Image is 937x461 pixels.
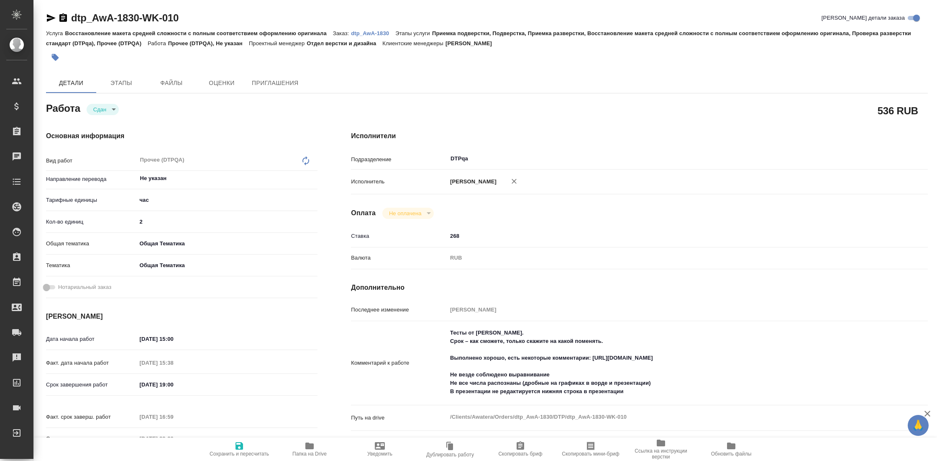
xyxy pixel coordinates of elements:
span: Скопировать мини-бриф [562,451,619,457]
input: Пустое поле [447,304,880,316]
p: Тематика [46,261,136,270]
textarea: Тесты от [PERSON_NAME]. Срок – как сможете, только скажите на какой поменять. Выполнено хорошо, е... [447,326,880,399]
p: Исполнитель [351,178,447,186]
button: Скопировать мини-бриф [556,438,626,461]
p: Приемка подверстки, Подверстка, Приемка разверстки, Восстановление макета средней сложности с пол... [46,30,911,46]
p: Прочее (DTPQA), Не указан [168,40,249,46]
p: Кол-во единиц [46,218,136,226]
span: Дублировать работу [426,452,474,458]
button: Open [313,178,315,179]
span: Скопировать бриф [498,451,542,457]
span: Сохранить и пересчитать [210,451,269,457]
button: Сохранить и пересчитать [204,438,274,461]
p: Отдел верстки и дизайна [307,40,382,46]
span: Оценки [202,78,242,88]
button: Ссылка на инструкции верстки [626,438,696,461]
button: Сдан [91,106,109,113]
button: Папка на Drive [274,438,345,461]
button: Не оплачена [387,210,424,217]
span: [PERSON_NAME] детали заказа [822,14,905,22]
p: Факт. дата начала работ [46,359,136,367]
button: Уведомить [345,438,415,461]
button: Скопировать бриф [485,438,556,461]
p: Заказ: [333,30,351,36]
span: Приглашения [252,78,299,88]
button: Скопировать ссылку для ЯМессенджера [46,13,56,23]
a: dtp_AwA-1830 [351,29,395,36]
p: Клиентские менеджеры [382,40,445,46]
span: Этапы [101,78,141,88]
span: Папка на Drive [292,451,327,457]
span: 🙏 [911,417,925,434]
input: Пустое поле [136,411,210,423]
button: Обновить файлы [696,438,766,461]
div: RUB [447,251,880,265]
input: ✎ Введи что-нибудь [136,216,317,228]
p: Услуга [46,30,65,36]
p: Срок завершения услуги [46,435,136,443]
input: ✎ Введи что-нибудь [447,230,880,242]
input: Пустое поле [136,433,210,445]
p: Восстановление макета средней сложности с полным соответствием оформлению оригинала [65,30,333,36]
span: Уведомить [367,451,392,457]
h4: Оплата [351,208,376,218]
p: [PERSON_NAME] [447,178,497,186]
h4: Дополнительно [351,283,928,293]
p: Общая тематика [46,240,136,248]
a: dtp_AwA-1830-WK-010 [71,12,179,23]
p: Ставка [351,232,447,240]
p: Тарифные единицы [46,196,136,204]
button: Open [875,158,877,160]
p: Этапы услуги [395,30,432,36]
div: Общая Тематика [136,237,317,251]
p: Направление перевода [46,175,136,183]
p: Комментарий к работе [351,359,447,367]
p: Работа [148,40,168,46]
p: Путь на drive [351,414,447,422]
p: Вид работ [46,157,136,165]
div: Сдан [382,208,434,219]
button: Добавить тэг [46,48,64,67]
h2: Работа [46,100,80,115]
span: Файлы [151,78,192,88]
h4: [PERSON_NAME] [46,312,317,322]
p: Факт. срок заверш. работ [46,413,136,421]
p: Последнее изменение [351,306,447,314]
h4: Исполнители [351,131,928,141]
input: ✎ Введи что-нибудь [136,379,210,391]
span: Обновить файлы [711,451,752,457]
span: Ссылка на инструкции верстки [631,448,691,460]
p: Подразделение [351,155,447,164]
button: Дублировать работу [415,438,485,461]
p: Срок завершения работ [46,381,136,389]
div: Общая Тематика [136,258,317,273]
p: Дата начала работ [46,335,136,343]
textarea: /Clients/Awatera/Orders/dtp_AwA-1830/DTP/dtp_AwA-1830-WK-010 [447,410,880,424]
button: Удалить исполнителя [505,172,523,191]
h4: Основная информация [46,131,317,141]
button: 🙏 [908,415,929,436]
div: Сдан [87,104,119,115]
input: Пустое поле [136,357,210,369]
p: Валюта [351,254,447,262]
h2: 536 RUB [878,103,918,118]
span: Детали [51,78,91,88]
input: ✎ Введи что-нибудь [136,333,210,345]
p: Проектный менеджер [249,40,307,46]
p: [PERSON_NAME] [445,40,498,46]
button: Скопировать ссылку [58,13,68,23]
p: dtp_AwA-1830 [351,30,395,36]
div: час [136,193,317,207]
span: Нотариальный заказ [58,283,111,291]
